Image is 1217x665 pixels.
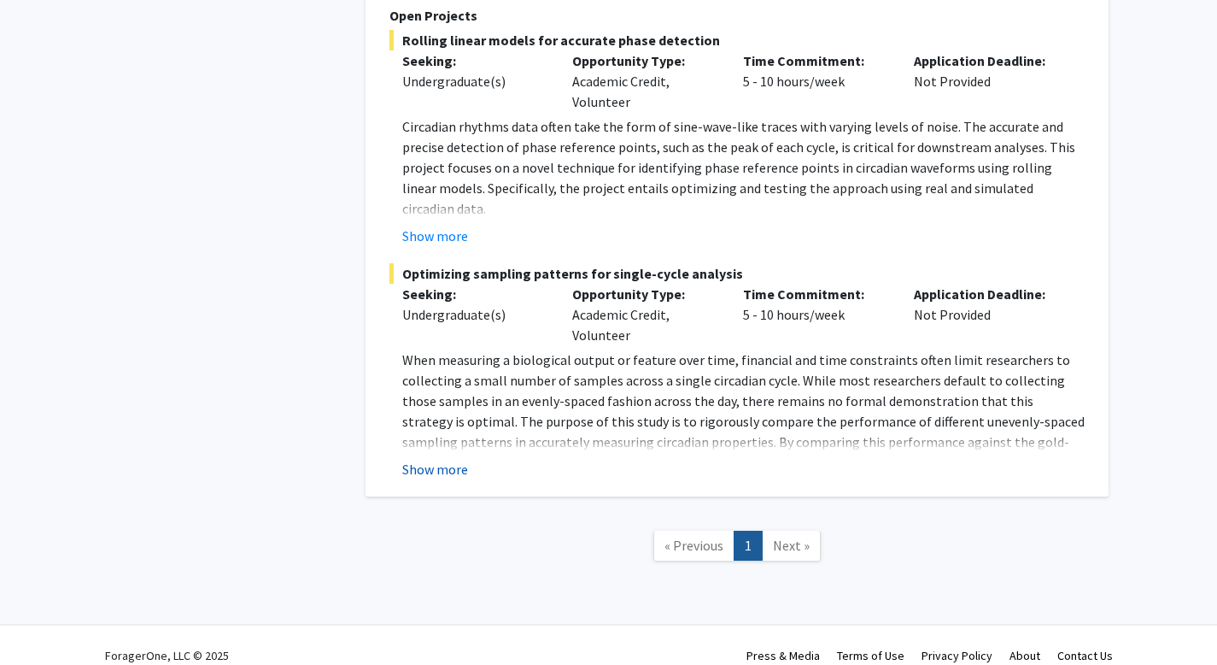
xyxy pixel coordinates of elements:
[1009,648,1040,663] a: About
[402,284,547,304] p: Seeking:
[762,531,821,561] a: Next Page
[914,50,1059,71] p: Application Deadline:
[664,537,723,554] span: « Previous
[734,531,763,561] a: 1
[559,50,730,112] div: Academic Credit, Volunteer
[402,304,547,325] div: Undergraduate(s)
[572,284,717,304] p: Opportunity Type:
[837,648,904,663] a: Terms of Use
[559,284,730,345] div: Academic Credit, Volunteer
[13,588,73,652] iframe: Chat
[402,71,547,91] div: Undergraduate(s)
[389,5,1085,26] p: Open Projects
[389,263,1085,284] span: Optimizing sampling patterns for single-cycle analysis
[901,284,1072,345] div: Not Provided
[402,116,1085,219] p: Circadian rhythms data often take the form of sine-wave-like traces with varying levels of noise....
[743,284,888,304] p: Time Commitment:
[914,284,1059,304] p: Application Deadline:
[572,50,717,71] p: Opportunity Type:
[402,350,1085,473] p: When measuring a biological output or feature over time, financial and time constraints often lim...
[366,514,1109,583] nav: Page navigation
[901,50,1072,112] div: Not Provided
[746,648,820,663] a: Press & Media
[730,50,901,112] div: 5 - 10 hours/week
[402,459,468,480] button: Show more
[389,30,1085,50] span: Rolling linear models for accurate phase detection
[653,531,734,561] a: Previous Page
[402,50,547,71] p: Seeking:
[730,284,901,345] div: 5 - 10 hours/week
[1057,648,1113,663] a: Contact Us
[402,226,468,246] button: Show more
[773,537,810,554] span: Next »
[922,648,992,663] a: Privacy Policy
[743,50,888,71] p: Time Commitment:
